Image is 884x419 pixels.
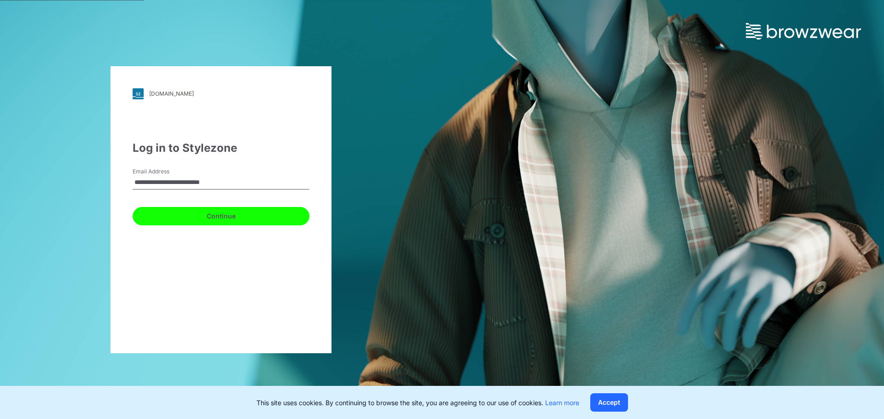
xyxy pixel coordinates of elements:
[590,393,628,412] button: Accept
[545,399,579,407] a: Learn more
[256,398,579,408] p: This site uses cookies. By continuing to browse the site, you are agreeing to our use of cookies.
[133,88,144,99] img: svg+xml;base64,PHN2ZyB3aWR0aD0iMjgiIGhlaWdodD0iMjgiIHZpZXdCb3g9IjAgMCAyOCAyOCIgZmlsbD0ibm9uZSIgeG...
[133,207,309,225] button: Continue
[133,88,309,99] a: [DOMAIN_NAME]
[133,140,309,156] div: Log in to Stylezone
[133,167,197,176] label: Email Address
[746,23,861,40] img: browzwear-logo.73288ffb.svg
[149,90,194,97] div: [DOMAIN_NAME]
